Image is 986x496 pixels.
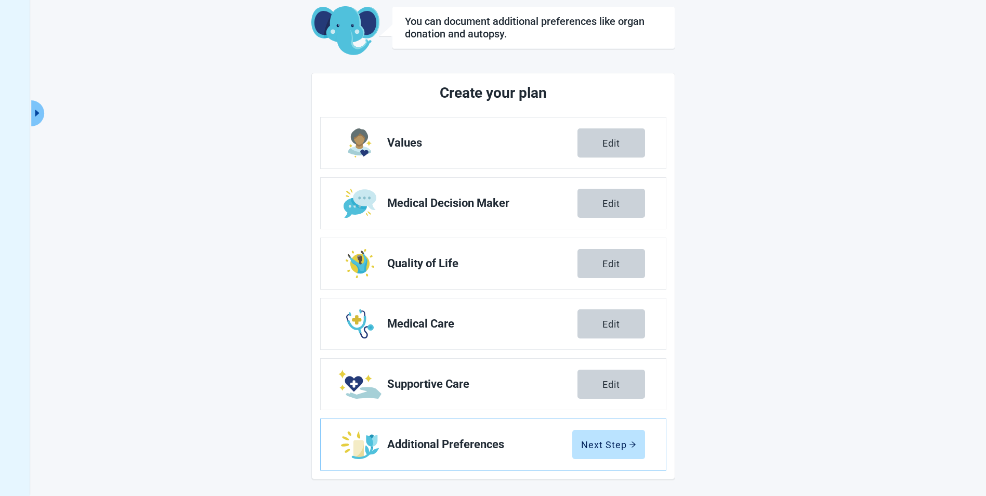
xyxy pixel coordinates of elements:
button: Next Steparrow-right [572,430,645,459]
span: Values [387,137,577,149]
span: Quality of Life [387,257,577,270]
div: Edit [602,138,620,148]
button: Edit [577,249,645,278]
span: caret-right [32,108,42,118]
h1: You can document additional preferences like organ donation and autopsy. [405,15,662,40]
span: arrow-right [629,441,636,448]
a: Edit Medical Decision Maker section [321,178,666,229]
a: Edit Medical Care section [321,298,666,349]
div: Edit [602,258,620,269]
button: Edit [577,370,645,399]
div: Next Step [581,439,636,450]
button: Expand menu [31,100,44,126]
button: Edit [577,189,645,218]
button: Edit [577,309,645,338]
div: Edit [602,319,620,329]
h2: Create your plan [359,82,627,105]
main: Main content [207,6,779,479]
a: Edit Supportive Care section [321,359,666,410]
div: Edit [602,198,620,208]
a: Edit Values section [321,118,666,168]
span: Additional Preferences [387,438,572,451]
img: Koda Elephant [311,6,379,56]
div: Edit [602,379,620,389]
a: Edit Quality of Life section [321,238,666,289]
span: Medical Decision Maker [387,197,577,210]
span: Medical Care [387,318,577,330]
a: Edit Additional Preferences section [321,419,666,470]
span: Supportive Care [387,378,577,390]
button: Edit [577,128,645,158]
